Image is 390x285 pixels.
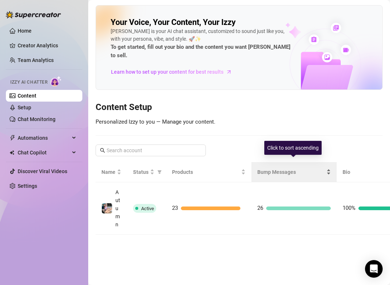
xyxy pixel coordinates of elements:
span: search [100,148,105,153]
a: Home [18,28,32,34]
span: 26 [257,205,263,211]
a: Setup [18,105,31,110]
img: Autumn [102,203,112,213]
span: 23 [172,205,178,211]
strong: To get started, fill out your bio and the content you want [PERSON_NAME] to sell. [111,44,290,59]
span: Automations [18,132,70,144]
span: Izzy AI Chatter [10,79,47,86]
span: Bump Messages [257,168,325,176]
a: Team Analytics [18,57,54,63]
a: Chat Monitoring [18,116,56,122]
h3: Content Setup [96,102,383,113]
a: Content [18,93,36,99]
span: Status [133,168,149,176]
img: Chat Copilot [10,150,14,155]
th: Bump Messages [251,162,337,182]
img: AI Chatter [50,76,62,87]
a: Discover Viral Videos [18,168,67,174]
th: Name [96,162,127,182]
div: Open Intercom Messenger [365,260,383,278]
a: Settings [18,183,37,189]
span: filter [156,167,163,178]
span: filter [157,170,162,174]
h2: Your Voice, Your Content, Your Izzy [111,17,236,28]
th: Status [127,162,166,182]
img: ai-chatter-content-library-cLFOSyPT.png [268,15,382,89]
th: Products [166,162,251,182]
span: Products [172,168,240,176]
span: 100% [343,205,355,211]
span: Autumn [115,189,120,227]
span: Personalized Izzy to you — Manage your content. [96,118,215,125]
span: Name [101,168,115,176]
span: Active [141,206,154,211]
span: Chat Copilot [18,147,70,158]
span: Learn how to set up your content for best results [111,68,223,76]
input: Search account [107,146,196,154]
span: arrow-right [225,68,233,76]
div: [PERSON_NAME] is your AI chat assistant, customized to sound just like you, with your persona, vi... [111,28,290,60]
a: Learn how to set up your content for best results [111,66,237,78]
div: Click to sort ascending [264,141,322,155]
a: Creator Analytics [18,40,76,51]
img: logo-BBDzfeDw.svg [6,11,61,18]
span: thunderbolt [10,135,15,141]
